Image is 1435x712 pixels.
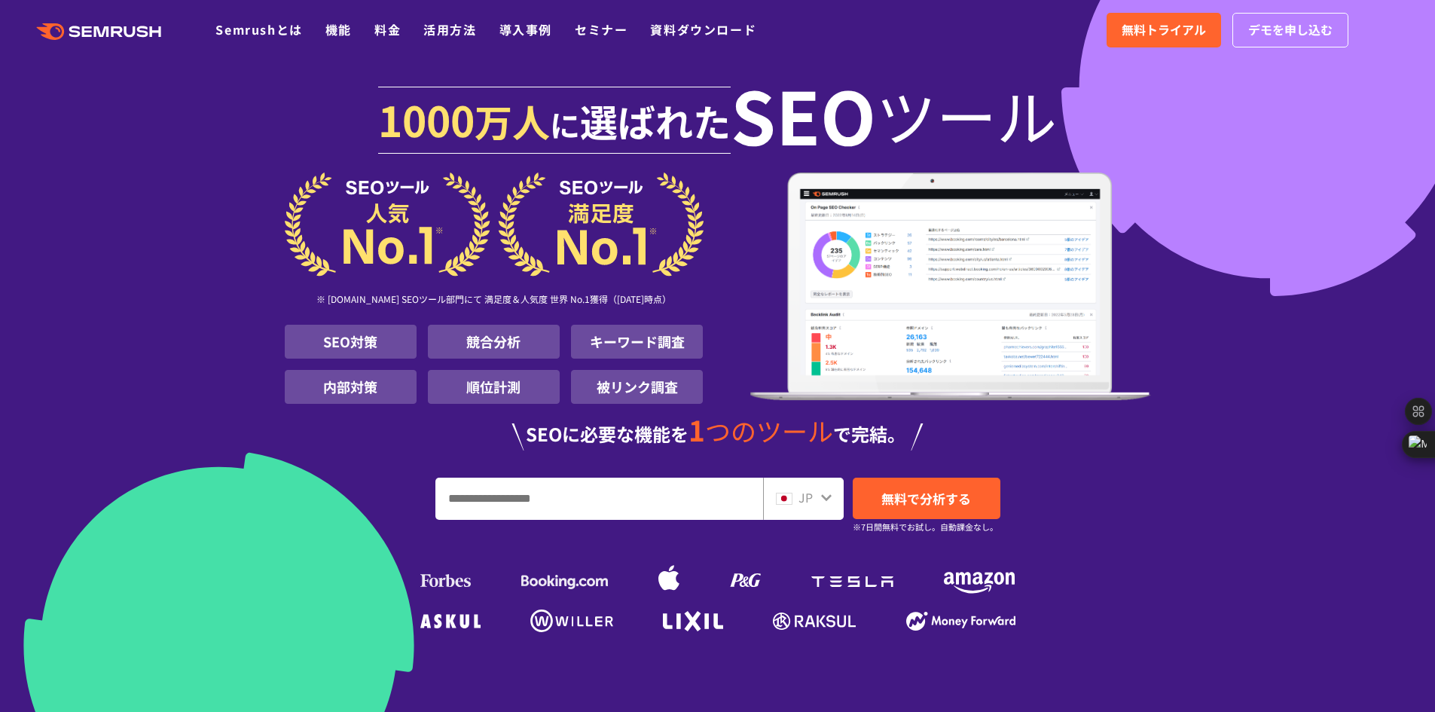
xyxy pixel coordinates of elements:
[853,478,1000,519] a: 無料で分析する
[853,520,998,534] small: ※7日間無料でお試し。自動課金なし。
[378,89,475,149] span: 1000
[1122,20,1206,40] span: 無料トライアル
[550,102,580,146] span: に
[731,84,876,145] span: SEO
[876,84,1057,145] span: ツール
[571,325,703,359] li: キーワード調査
[650,20,756,38] a: 資料ダウンロード
[571,370,703,404] li: 被リンク調査
[499,20,552,38] a: 導入事例
[798,488,813,506] span: JP
[833,420,905,447] span: で完結。
[374,20,401,38] a: 料金
[1232,13,1348,47] a: デモを申し込む
[428,325,560,359] li: 競合分析
[423,20,476,38] a: 活用方法
[436,478,762,519] input: URL、キーワードを入力してください
[475,93,550,148] span: 万人
[428,370,560,404] li: 順位計測
[1107,13,1221,47] a: 無料トライアル
[881,489,971,508] span: 無料で分析する
[215,20,302,38] a: Semrushとは
[575,20,627,38] a: セミナー
[688,409,705,450] span: 1
[285,277,704,325] div: ※ [DOMAIN_NAME] SEOツール部門にて 満足度＆人気度 世界 No.1獲得（[DATE]時点）
[325,20,352,38] a: 機能
[580,93,731,148] span: 選ばれた
[705,412,833,449] span: つのツール
[285,325,417,359] li: SEO対策
[285,416,1151,451] div: SEOに必要な機能を
[285,370,417,404] li: 内部対策
[1248,20,1333,40] span: デモを申し込む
